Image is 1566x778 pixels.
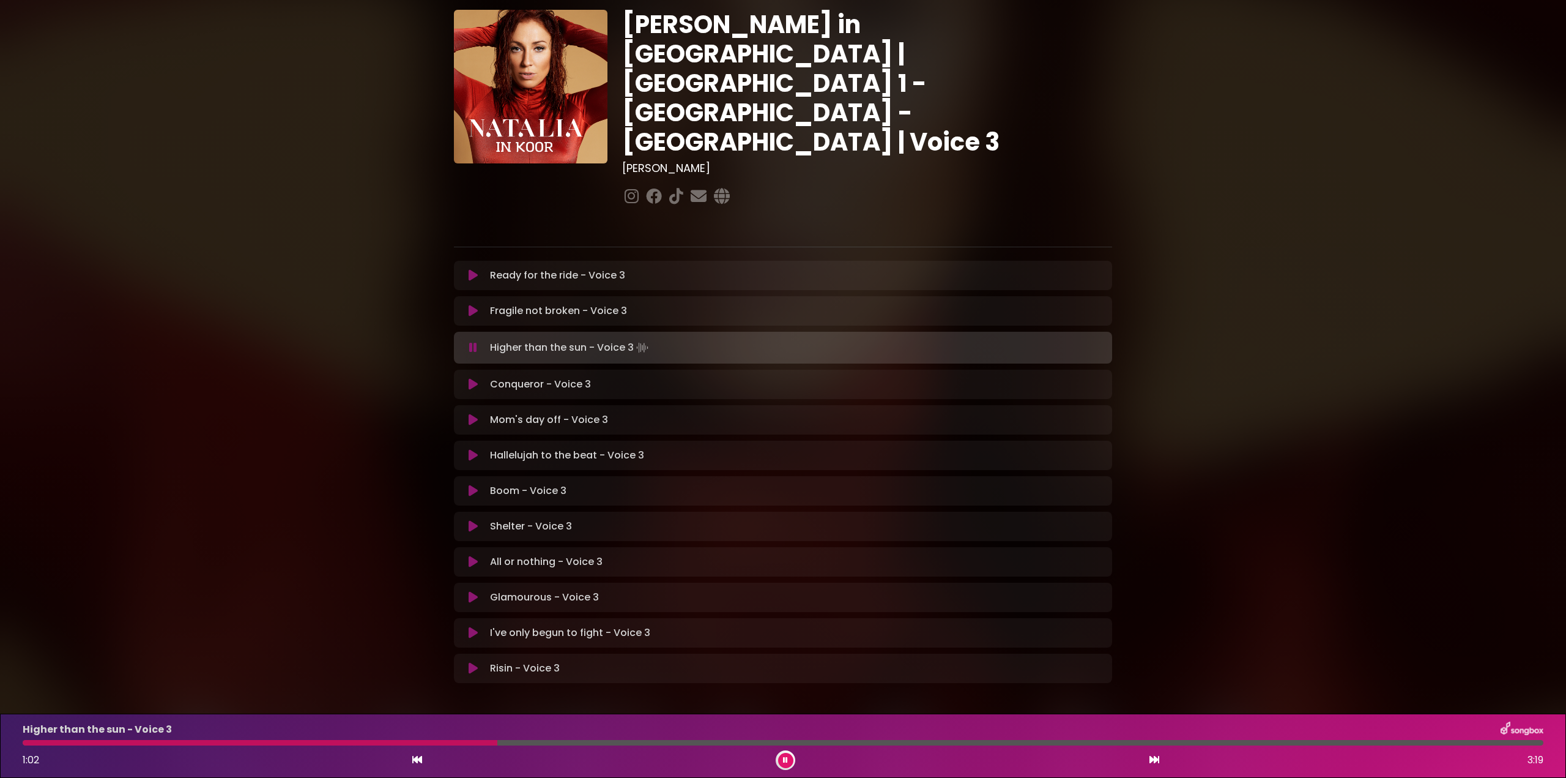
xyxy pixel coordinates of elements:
p: Fragile not broken - Voice 3 [490,304,627,318]
p: Higher than the sun - Voice 3 [23,722,172,737]
p: Hallelujah to the beat - Voice 3 [490,448,644,463]
p: Risin - Voice 3 [490,661,560,676]
img: YTVS25JmS9CLUqXqkEhs [454,10,607,163]
p: Shelter - Voice 3 [490,519,572,534]
h1: [PERSON_NAME] in [GEOGRAPHIC_DATA] | [GEOGRAPHIC_DATA] 1 - [GEOGRAPHIC_DATA] - [GEOGRAPHIC_DATA] ... [622,10,1112,157]
img: songbox-logo-white.png [1501,722,1543,738]
p: All or nothing - Voice 3 [490,555,603,569]
p: Boom - Voice 3 [490,484,566,498]
p: Conqueror - Voice 3 [490,377,591,392]
p: Glamourous - Voice 3 [490,590,599,605]
p: Higher than the sun - Voice 3 [490,339,651,356]
p: Mom's day off - Voice 3 [490,413,608,427]
h3: [PERSON_NAME] [622,162,1112,175]
img: waveform4.gif [634,339,651,356]
p: I've only begun to fight - Voice 3 [490,626,650,640]
p: Ready for the ride - Voice 3 [490,268,625,283]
